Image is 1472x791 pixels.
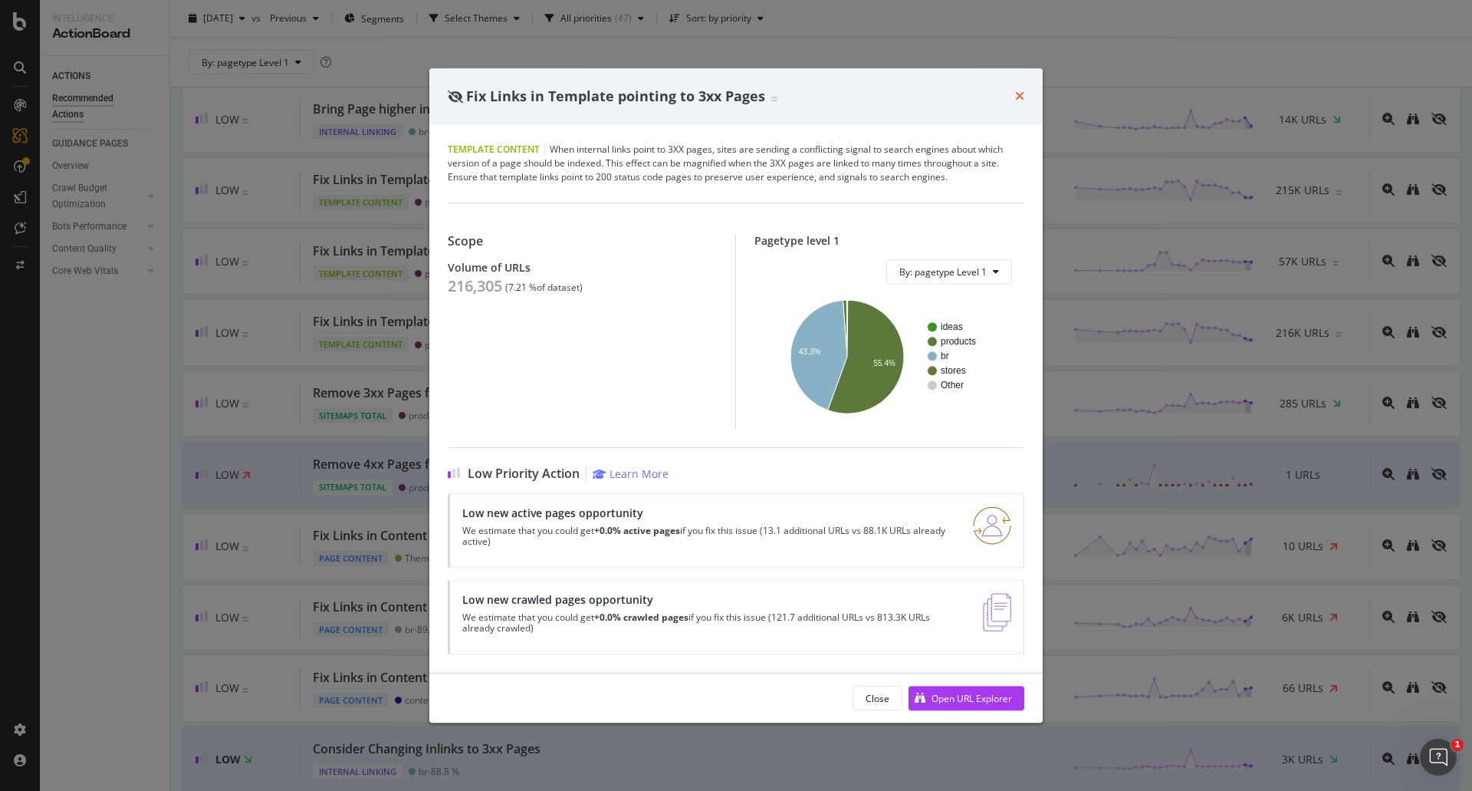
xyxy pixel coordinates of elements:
text: stores [941,366,966,377]
text: br [941,351,949,362]
button: Close [853,686,902,710]
img: e5DMFwAAAABJRU5ErkJggg== [983,593,1011,631]
div: Open URL Explorer [932,692,1012,705]
text: Other [941,381,964,391]
img: Equal [771,97,777,101]
span: Low Priority Action [468,466,580,481]
div: Close [866,692,889,705]
button: By: pagetype Level 1 [886,259,1012,284]
span: Template Content [448,143,540,156]
svg: A chart. [767,296,1012,417]
div: eye-slash [448,91,463,103]
img: RO06QsNG.png [973,506,1011,545]
p: We estimate that you could get if you fix this issue (13.1 additional URLs vs 88.1K URLs already ... [462,526,955,547]
strong: +0.0% active pages [594,524,680,537]
span: 1 [1451,739,1464,751]
div: times [1015,87,1024,107]
div: Pagetype level 1 [754,234,1024,247]
a: Learn More [593,466,669,481]
div: 216,305 [448,277,502,295]
button: Open URL Explorer [909,686,1024,710]
div: Low new crawled pages opportunity [462,593,964,606]
div: Low new active pages opportunity [462,506,955,519]
text: products [941,337,976,348]
div: modal [429,68,1043,723]
span: | [542,143,547,156]
span: Fix Links in Template pointing to 3xx Pages [466,87,765,105]
div: ( 7.21 % of dataset ) [505,282,583,293]
text: 55.4% [874,360,895,368]
div: Learn More [609,466,669,481]
p: We estimate that you could get if you fix this issue (121.7 additional URLs vs 813.3K URLs alread... [462,612,964,634]
strong: +0.0% crawled pages [594,611,688,624]
text: 43.3% [799,348,820,356]
div: Scope [448,234,717,249]
span: By: pagetype Level 1 [899,265,987,278]
iframe: Intercom live chat [1420,739,1457,776]
div: Volume of URLs [448,261,717,274]
text: ideas [941,322,963,333]
div: When internal links point to 3XX pages, sites are sending a conflicting signal to search engines ... [448,143,1024,184]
